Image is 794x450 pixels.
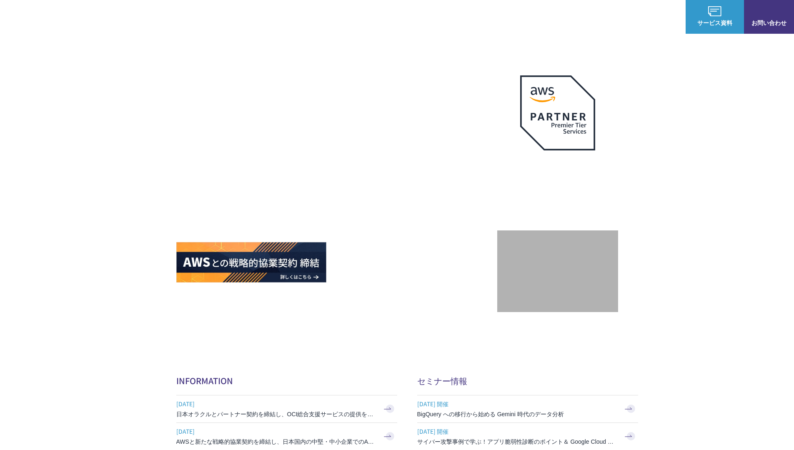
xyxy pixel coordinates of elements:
p: 強み [397,12,417,21]
span: [DATE] [176,397,376,410]
a: ログイン [654,12,677,21]
p: AWSの導入からコスト削減、 構成・運用の最適化からデータ活用まで 規模や業種業態を問わない マネージドサービスで [176,92,497,129]
h3: サイバー攻撃事例で学ぶ！アプリ脆弱性診断のポイント＆ Google Cloud セキュリティ対策 [417,437,617,446]
img: AWS請求代行サービス 統合管理プラン [331,242,481,282]
h2: セミナー情報 [417,375,638,387]
p: 業種別ソリューション [482,12,549,21]
span: [DATE] 開催 [417,397,617,410]
h2: INFORMATION [176,375,397,387]
h3: AWSと新たな戦略的協業契約を締結し、日本国内の中堅・中小企業でのAWS活用を加速 [176,437,376,446]
img: AWSプレミアティアサービスパートナー [520,75,595,150]
img: AWSとの戦略的協業契約 締結 [176,242,326,282]
span: NHN テコラス AWS総合支援サービス [96,8,156,25]
a: [DATE] 開催 サイバー攻撃事例で学ぶ！アプリ脆弱性診断のポイント＆ Google Cloud セキュリティ対策 [417,423,638,450]
p: サービス [434,12,466,21]
a: 導入事例 [566,12,589,21]
a: AWS総合支援サービス C-Chorus NHN テコラスAWS総合支援サービス [13,7,156,27]
a: [DATE] AWSと新たな戦略的協業契約を締結し、日本国内の中堅・中小企業でのAWS活用を加速 [176,423,397,450]
h1: AWS ジャーニーの 成功を実現 [176,137,497,217]
span: [DATE] 開催 [417,425,617,437]
em: AWS [548,160,567,172]
span: サービス資料 [686,18,744,27]
a: [DATE] 日本オラクルとパートナー契約を締結し、OCI総合支援サービスの提供を開始 [176,395,397,422]
p: 最上位プレミアティア サービスパートナー [510,160,605,192]
img: お問い合わせ [762,6,776,16]
p: ナレッジ [606,12,637,21]
a: [DATE] 開催 BigQuery への移行から始める Gemini 時代のデータ分析 [417,395,638,422]
img: AWS総合支援サービス C-Chorus サービス資料 [708,6,721,16]
img: 契約件数 [514,243,601,304]
span: お問い合わせ [744,18,794,27]
span: [DATE] [176,425,376,437]
h3: 日本オラクルとパートナー契約を締結し、OCI総合支援サービスの提供を開始 [176,410,376,418]
h3: BigQuery への移行から始める Gemini 時代のデータ分析 [417,410,617,418]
